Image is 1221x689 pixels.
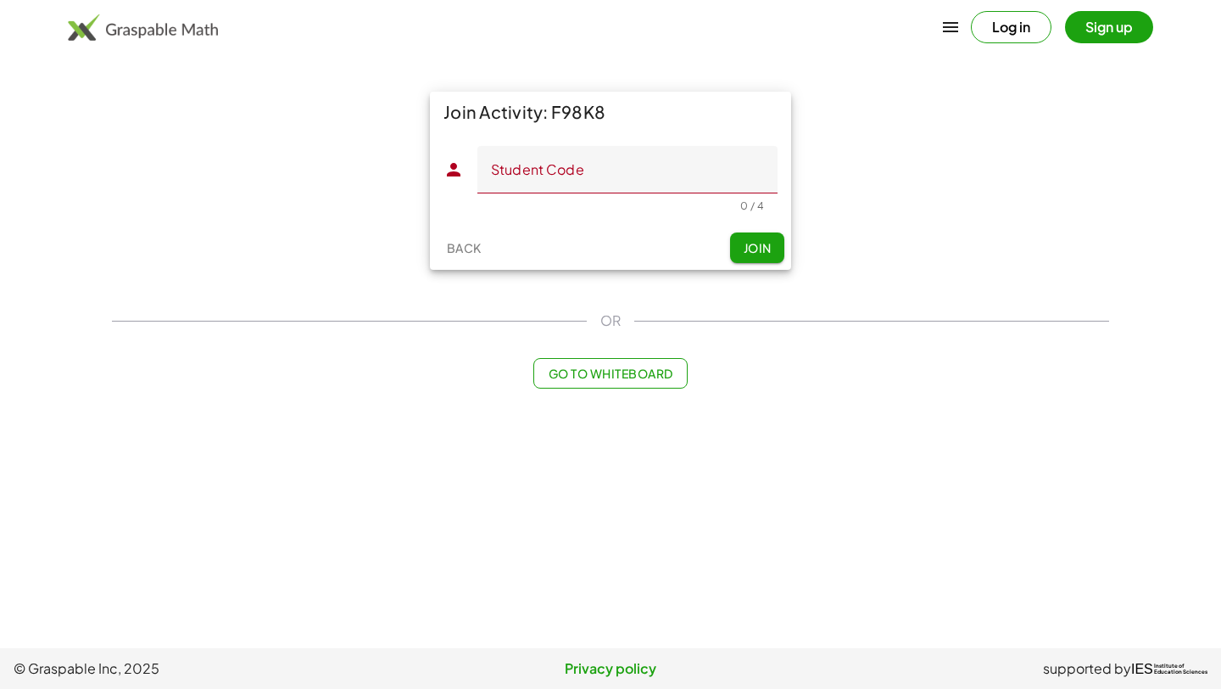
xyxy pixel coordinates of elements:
[14,658,411,679] span: © Graspable Inc, 2025
[1065,11,1153,43] button: Sign up
[730,232,784,263] button: Join
[430,92,791,132] div: Join Activity: F98K8
[548,366,672,381] span: Go to Whiteboard
[437,232,491,263] button: Back
[740,199,764,212] div: 0 / 4
[446,240,481,255] span: Back
[1131,658,1207,679] a: IESInstitute ofEducation Sciences
[411,658,809,679] a: Privacy policy
[971,11,1051,43] button: Log in
[1154,664,1207,675] span: Institute of Education Sciences
[600,311,621,331] span: OR
[1043,658,1131,679] span: supported by
[743,240,771,255] span: Join
[1131,661,1153,677] span: IES
[533,358,687,389] button: Go to Whiteboard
